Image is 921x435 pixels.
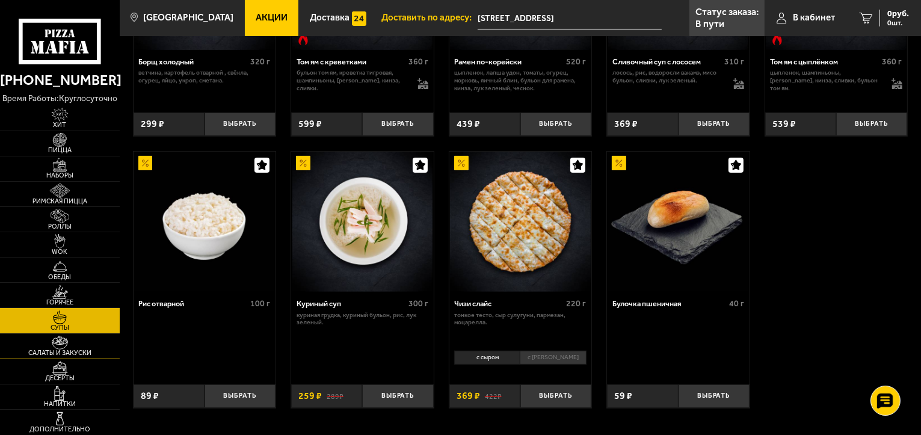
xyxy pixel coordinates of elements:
[298,119,322,129] span: 599 ₽
[567,298,587,309] span: 220 г
[520,113,591,136] button: Выбрать
[454,351,520,365] li: с сыром
[143,13,233,22] span: [GEOGRAPHIC_DATA]
[296,31,310,45] img: Острое блюдо
[567,57,587,67] span: 520 г
[724,57,744,67] span: 310 г
[298,391,322,401] span: 259 ₽
[612,299,726,308] div: Булочка пшеничная
[679,384,750,408] button: Выбрать
[770,57,879,66] div: Том ям с цыплёнком
[679,113,750,136] button: Выбрать
[134,152,276,292] a: АкционныйРис отварной
[292,152,433,292] img: Куриный суп
[612,69,724,85] p: лосось, рис, водоросли вакамэ, мисо бульон, сливки, лук зеленый.
[614,391,632,401] span: 59 ₽
[297,57,405,66] div: Том ям с креветками
[141,391,159,401] span: 89 ₽
[520,384,591,408] button: Выбрать
[291,152,434,292] a: АкционныйКуриный суп
[770,31,784,45] img: Острое блюдо
[327,391,343,401] s: 289 ₽
[408,57,428,67] span: 360 г
[205,113,276,136] button: Выбрать
[362,113,433,136] button: Выбрать
[887,19,909,26] span: 0 шт.
[250,298,270,309] span: 100 г
[695,7,759,17] p: Статус заказа:
[250,57,270,67] span: 320 г
[362,384,433,408] button: Выбрать
[607,152,750,292] a: АкционныйБулочка пшеничная
[454,299,563,308] div: Чизи слайс
[729,298,744,309] span: 40 г
[256,13,288,22] span: Акции
[138,156,153,170] img: Акционный
[478,7,662,29] input: Ваш адрес доставки
[134,152,275,292] img: Рис отварной
[297,69,408,92] p: бульон том ям, креветка тигровая, шампиньоны, [PERSON_NAME], кинза, сливки.
[836,113,907,136] button: Выбрать
[310,13,350,22] span: Доставка
[141,119,164,129] span: 299 ₽
[138,57,247,66] div: Борщ холодный
[608,152,749,292] img: Булочка пшеничная
[381,13,478,22] span: Доставить по адресу:
[450,152,591,292] img: Чизи слайс
[408,298,428,309] span: 300 г
[612,57,721,66] div: Сливочный суп с лососем
[485,391,502,401] s: 422 ₽
[478,7,662,29] span: Санкт-Петербург, Новороссийская улица, 26к2
[138,69,270,85] p: ветчина, картофель отварной , свёкла, огурец, яйцо, укроп, сметана.
[449,347,592,377] div: 0
[449,152,592,292] a: АкционныйЧизи слайс
[520,351,586,365] li: с [PERSON_NAME]
[770,69,881,92] p: цыпленок, шампиньоны, [PERSON_NAME], кинза, сливки, бульон том ям.
[614,119,638,129] span: 369 ₽
[457,391,480,401] span: 369 ₽
[457,119,480,129] span: 439 ₽
[882,57,902,67] span: 360 г
[454,156,469,170] img: Акционный
[296,156,310,170] img: Акционный
[454,57,563,66] div: Рамен по-корейски
[695,19,724,29] p: В пути
[138,299,247,308] div: Рис отварной
[297,299,405,308] div: Куриный суп
[793,13,835,22] span: В кабинет
[887,10,909,18] span: 0 руб.
[297,312,428,327] p: куриная грудка, куриный бульон, рис, лук зеленый.
[352,11,366,26] img: 15daf4d41897b9f0e9f617042186c801.svg
[772,119,796,129] span: 539 ₽
[612,156,626,170] img: Акционный
[454,312,586,327] p: тонкое тесто, сыр сулугуни, пармезан, моцарелла.
[454,69,586,92] p: цыпленок, лапша удон, томаты, огурец, морковь, яичный блин, бульон для рамена, кинза, лук зеленый...
[205,384,276,408] button: Выбрать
